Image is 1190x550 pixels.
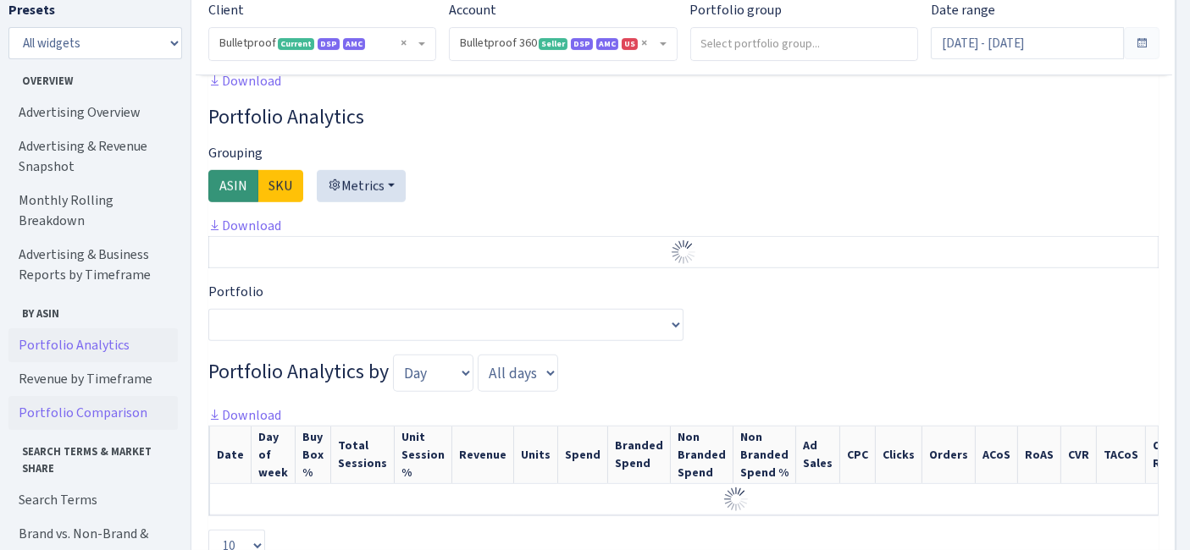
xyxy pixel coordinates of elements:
a: Search Terms [8,483,178,517]
input: Select portfolio group... [691,28,918,58]
a: Advertising Overview [8,96,178,129]
th: RoAS [1018,426,1061,484]
span: Search Terms & Market Share [9,437,177,476]
span: Amazon Marketing Cloud [596,38,618,50]
label: Portfolio [208,282,263,302]
span: Bulletproof 360 <span class="badge badge-success">Seller</span><span class="badge badge-primary">... [460,35,656,52]
th: Non Branded Spend % [733,426,796,484]
h3: Widget #3 [208,105,1159,129]
img: Preloader [670,239,697,266]
th: Total Sessions [331,426,395,484]
span: Remove all items [642,35,648,52]
a: Download [208,217,281,234]
a: Download [208,72,281,90]
span: Bulletproof <span class="badge badge-success">Current</span><span class="badge badge-primary">DSP... [219,35,415,52]
th: Units [514,426,558,484]
span: DSP [318,38,340,50]
a: Monthly Rolling Breakdown [8,184,178,238]
th: Clicks [876,426,922,484]
span: Bulletproof 360 <span class="badge badge-success">Seller</span><span class="badge badge-primary">... [450,28,676,60]
th: Spend [558,426,608,484]
th: Unit Session % [395,426,452,484]
a: Portfolio Analytics [8,328,178,362]
a: Advertising & Business Reports by Timeframe [8,238,178,292]
th: Date [210,426,252,484]
span: DSP [571,38,593,50]
th: Day of week [252,426,296,484]
th: TACoS [1097,426,1146,484]
th: Revenue [452,426,514,484]
th: CVR [1061,426,1097,484]
span: US [622,38,638,50]
button: Metrics [317,170,406,202]
th: Branded Spend [608,426,671,484]
a: Download [208,406,281,424]
img: Preloader [722,486,750,513]
a: Advertising & Revenue Snapshot [8,129,178,184]
label: SKU [257,170,303,202]
th: CPC [840,426,876,484]
label: ASIN [208,170,258,202]
span: Bulletproof <span class="badge badge-success">Current</span><span class="badge badge-primary">DSP... [209,28,435,60]
span: Portfolio Analytics by [208,358,389,385]
span: Seller [539,38,567,50]
span: By ASIN [9,299,177,322]
th: Orders [922,426,976,484]
span: Current [278,38,314,50]
span: Overview [9,66,177,89]
th: ACoS [976,426,1018,484]
span: AMC [343,38,365,50]
a: Revenue by Timeframe [8,362,178,396]
span: Remove all items [401,35,407,52]
th: Non Branded Spend [671,426,733,484]
label: Grouping [208,143,263,163]
th: Ad Sales [796,426,840,484]
th: Buy Box % [296,426,331,484]
a: Portfolio Comparison [8,396,178,430]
